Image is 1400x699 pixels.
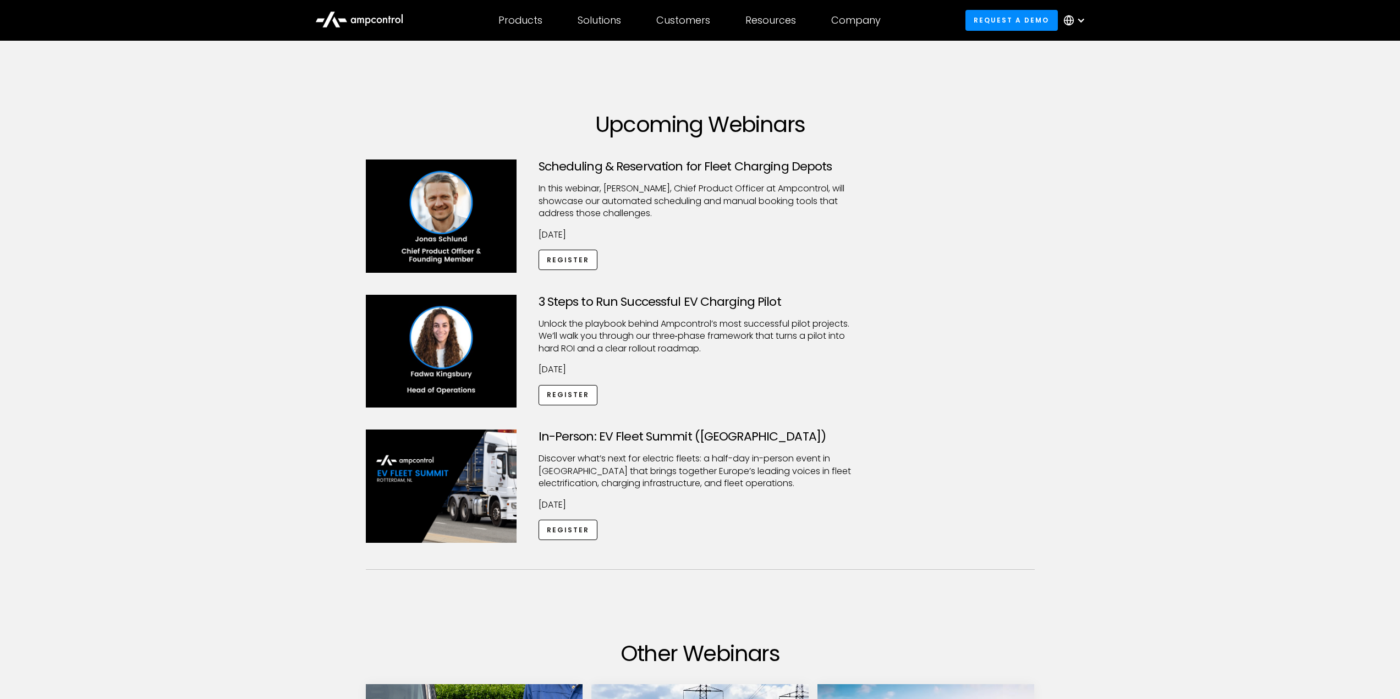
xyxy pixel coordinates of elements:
[539,229,862,241] p: [DATE]
[366,111,1035,137] h1: Upcoming Webinars
[539,430,862,444] h3: In-Person: EV Fleet Summit ([GEOGRAPHIC_DATA])
[498,14,542,26] div: Products
[831,14,881,26] div: Company
[578,14,621,26] div: Solutions
[366,640,1035,667] h2: Other Webinars
[539,364,862,376] p: [DATE]
[539,318,862,355] p: Unlock the playbook behind Ampcontrol’s most successful pilot projects. We’ll walk you through ou...
[539,499,862,511] p: [DATE]
[539,385,598,405] a: Register
[539,159,862,174] h3: Scheduling & Reservation for Fleet Charging Depots
[965,10,1058,30] a: Request a demo
[745,14,796,26] div: Resources
[539,250,598,270] a: Register
[539,295,862,309] h3: 3 Steps to Run Successful EV Charging Pilot
[539,453,862,489] p: ​Discover what’s next for electric fleets: a half-day in-person event in [GEOGRAPHIC_DATA] that b...
[539,520,598,540] a: Register
[656,14,710,26] div: Customers
[539,183,862,219] p: ​In this webinar, [PERSON_NAME], Chief Product Officer at Ampcontrol, will showcase our automated...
